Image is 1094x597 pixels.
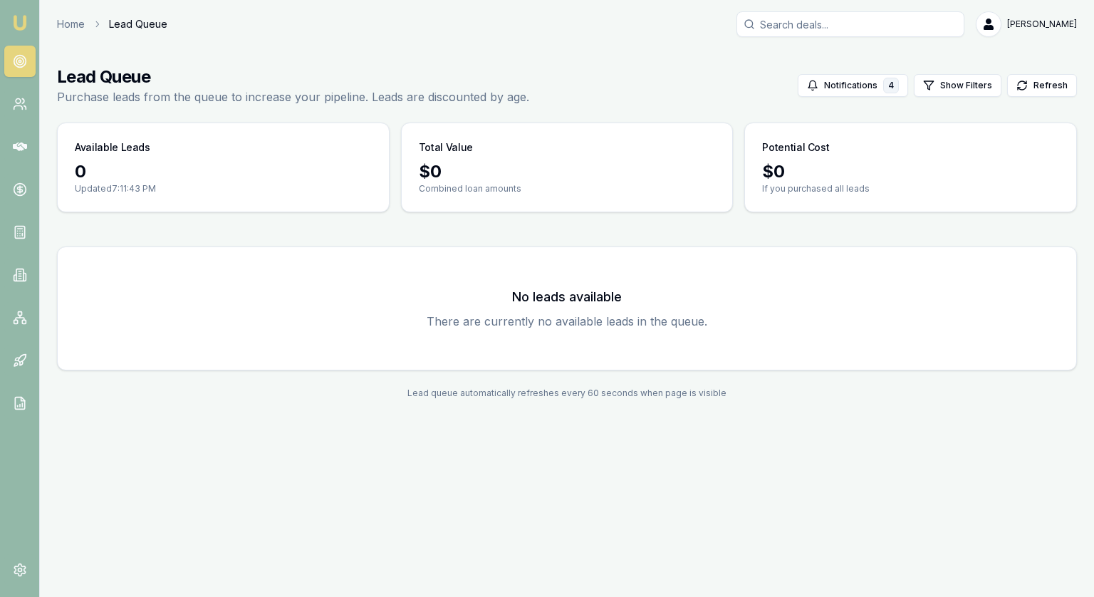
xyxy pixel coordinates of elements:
[109,17,167,31] span: Lead Queue
[57,388,1077,399] div: Lead queue automatically refreshes every 60 seconds when page is visible
[75,183,372,194] p: Updated 7:11:43 PM
[736,11,964,37] input: Search deals
[57,17,85,31] a: Home
[75,287,1059,307] h3: No leads available
[57,17,167,31] nav: breadcrumb
[762,140,829,155] h3: Potential Cost
[914,74,1001,97] button: Show Filters
[57,66,529,88] h1: Lead Queue
[1007,19,1077,30] span: [PERSON_NAME]
[1007,74,1077,97] button: Refresh
[75,160,372,183] div: 0
[75,313,1059,330] p: There are currently no available leads in the queue.
[798,74,908,97] button: Notifications4
[762,160,1059,183] div: $ 0
[419,160,716,183] div: $ 0
[57,88,529,105] p: Purchase leads from the queue to increase your pipeline. Leads are discounted by age.
[11,14,28,31] img: emu-icon-u.png
[883,78,899,93] div: 4
[75,140,150,155] h3: Available Leads
[762,183,1059,194] p: If you purchased all leads
[419,140,473,155] h3: Total Value
[419,183,716,194] p: Combined loan amounts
